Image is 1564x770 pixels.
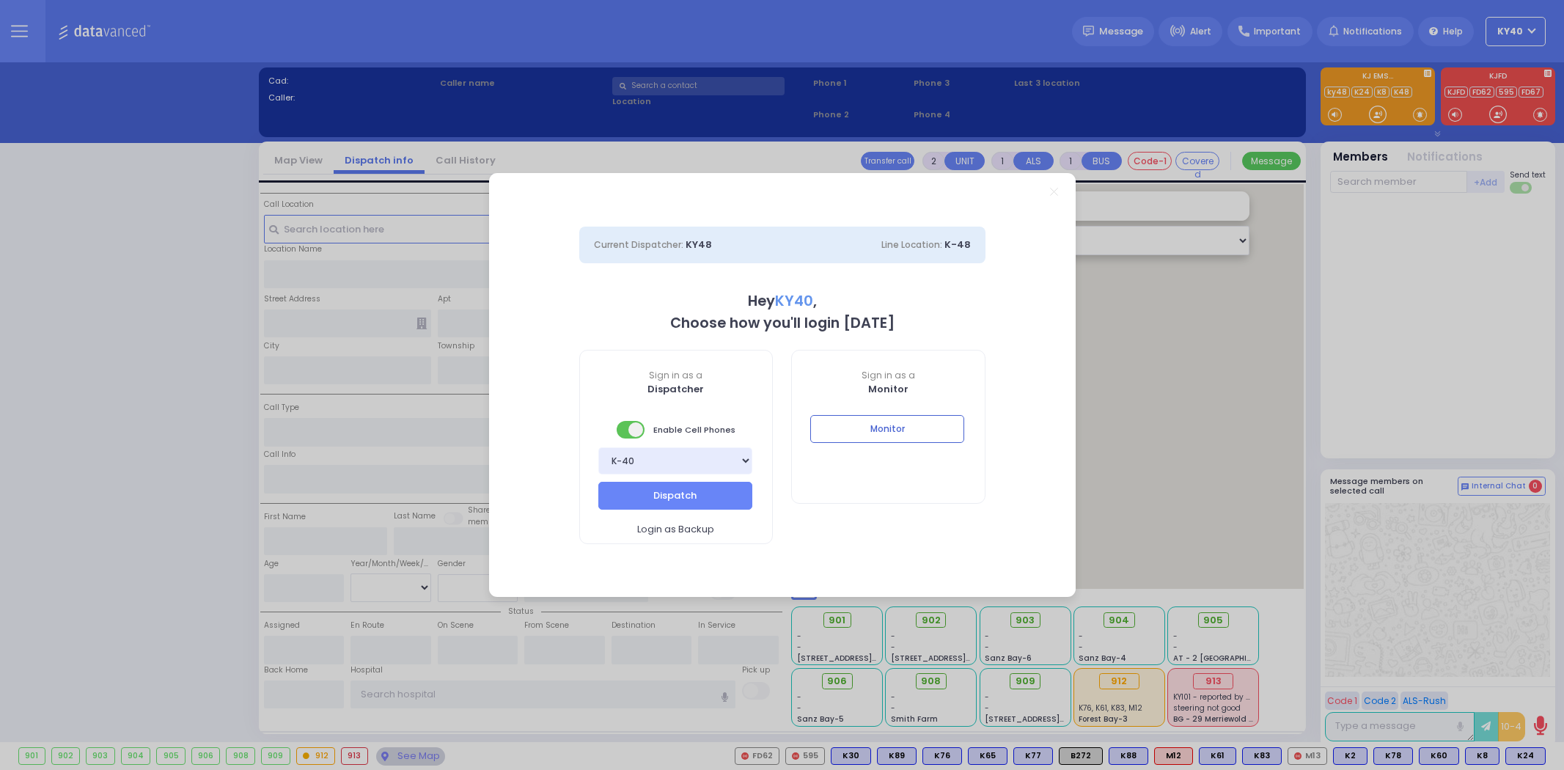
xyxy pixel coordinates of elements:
[881,238,942,251] span: Line Location:
[810,415,964,443] button: Monitor
[868,382,908,396] b: Monitor
[944,238,971,252] span: K-48
[792,369,985,382] span: Sign in as a
[748,291,817,311] b: Hey ,
[617,419,735,440] span: Enable Cell Phones
[775,291,813,311] span: KY40
[686,238,712,252] span: KY48
[598,482,752,510] button: Dispatch
[1050,188,1058,196] a: Close
[594,238,683,251] span: Current Dispatcher:
[647,382,704,396] b: Dispatcher
[580,369,773,382] span: Sign in as a
[670,313,895,333] b: Choose how you'll login [DATE]
[637,522,714,537] span: Login as Backup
